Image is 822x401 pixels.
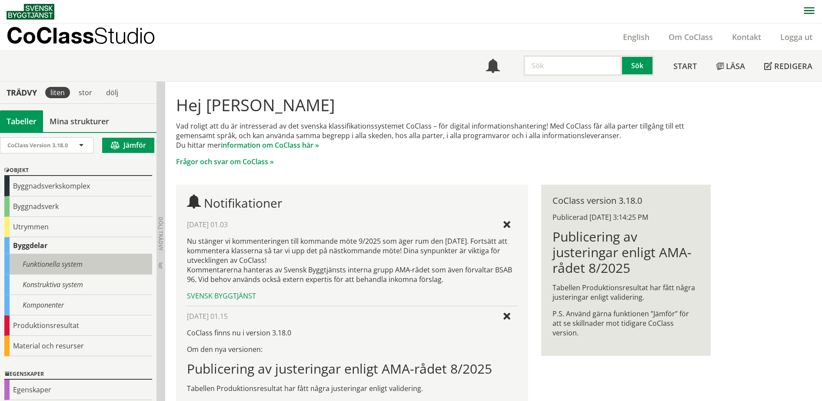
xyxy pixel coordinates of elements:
[664,51,706,81] a: Start
[2,88,42,97] div: Trädvy
[176,95,710,114] h1: Hej [PERSON_NAME]
[187,361,517,377] h1: Publicering av justeringar enligt AMA-rådet 8/2025
[4,237,152,254] div: Byggdelar
[706,51,755,81] a: Läsa
[7,30,155,40] p: CoClass
[7,4,54,20] img: Svensk Byggtjänst
[4,254,152,275] div: Funktionella system
[7,23,174,50] a: CoClassStudio
[4,369,152,380] div: Egenskaper
[43,110,116,132] a: Mina strukturer
[486,60,500,74] span: Notifikationer
[613,32,659,42] a: English
[187,236,517,284] p: Nu stänger vi kommenteringen till kommande möte 9/2025 som äger rum den [DATE]. Fortsätt att komm...
[659,32,722,42] a: Om CoClass
[552,229,699,276] h1: Publicering av justeringar enligt AMA-rådet 8/2025
[755,51,822,81] a: Redigera
[523,55,622,76] input: Sök
[187,384,517,393] p: Tabellen Produktionsresultat har fått några justeringar enligt validering.
[204,195,282,211] span: Notifikationer
[4,275,152,295] div: Konstruktiva system
[187,328,517,338] p: CoClass finns nu i version 3.18.0
[73,87,97,98] div: stor
[4,315,152,336] div: Produktionsresultat
[552,309,699,338] p: P.S. Använd gärna funktionen ”Jämför” för att se skillnader mot tidigare CoClass version.
[774,61,812,71] span: Redigera
[722,32,771,42] a: Kontakt
[552,283,699,302] p: Tabellen Produktionsresultat har fått några justeringar enligt validering.
[4,166,152,176] div: Objekt
[552,196,699,205] div: CoClass version 3.18.0
[45,87,70,98] div: liten
[102,138,154,153] button: Jämför
[673,61,697,71] span: Start
[622,55,654,76] button: Sök
[726,61,745,71] span: Läsa
[4,217,152,237] div: Utrymmen
[187,312,228,321] span: [DATE] 01.15
[771,32,822,42] a: Logga ut
[4,380,152,400] div: Egenskaper
[4,336,152,356] div: Material och resurser
[4,196,152,217] div: Byggnadsverk
[4,176,152,196] div: Byggnadsverkskomplex
[101,87,123,98] div: dölj
[187,220,228,229] span: [DATE] 01.03
[157,217,164,251] span: Dölj trädvy
[221,140,319,150] a: information om CoClass här »
[94,23,155,48] span: Studio
[7,141,68,149] span: CoClass Version 3.18.0
[176,121,710,150] p: Vad roligt att du är intresserad av det svenska klassifikationssystemet CoClass – för digital inf...
[187,291,517,301] div: Svensk Byggtjänst
[187,345,517,354] p: Om den nya versionen:
[4,295,152,315] div: Komponenter
[176,157,274,166] a: Frågor och svar om CoClass »
[552,212,699,222] div: Publicerad [DATE] 3:14:25 PM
